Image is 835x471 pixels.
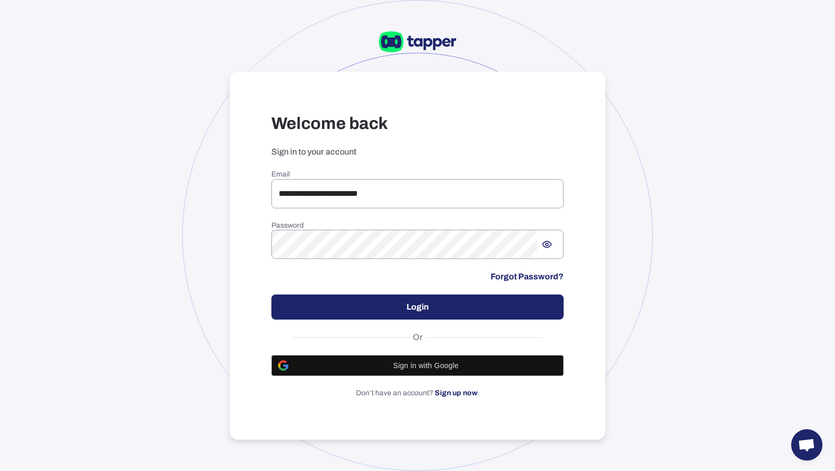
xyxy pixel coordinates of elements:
[491,272,564,282] a: Forgot Password?
[271,147,564,157] p: Sign in to your account
[271,295,564,320] button: Login
[271,221,564,230] h6: Password
[410,332,425,343] span: Or
[271,355,564,376] button: Sign in with Google
[295,361,557,370] span: Sign in with Google
[271,388,564,398] p: Don’t have an account? .
[271,170,564,179] h6: Email
[435,389,478,397] a: Sign up now
[271,113,564,134] h3: Welcome back
[791,429,822,461] div: Open chat
[538,235,556,254] button: Show password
